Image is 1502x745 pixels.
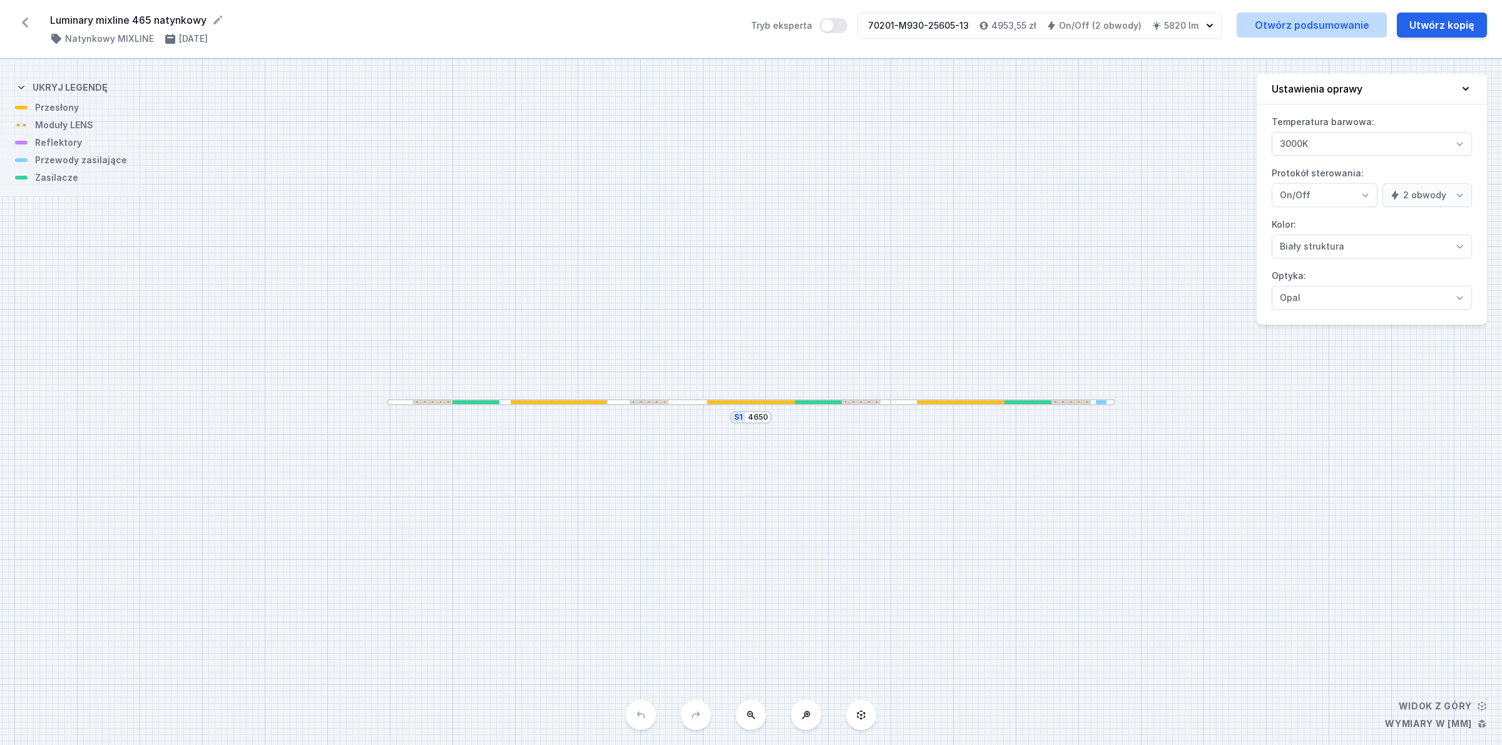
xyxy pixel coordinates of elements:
[1257,74,1487,104] button: Ustawienia oprawy
[1272,112,1472,156] label: Temperatura barwowa:
[33,81,108,94] h4: Ukryj legendę
[857,13,1222,39] button: 70201-M930-25605-134953,55 złOn/Off (2 obwody)5820 lm
[179,33,208,45] h4: [DATE]
[748,412,768,422] input: Wymiar [mm]
[1272,163,1472,207] label: Protokół sterowania:
[1272,266,1472,310] label: Optyka:
[1272,215,1472,258] label: Kolor:
[1272,235,1472,258] select: Kolor:
[991,19,1036,32] h4: 4953,55 zł
[1397,13,1487,38] button: Utwórz kopię
[212,14,224,26] button: Edytuj nazwę projektu
[1164,19,1198,32] h4: 5820 lm
[1059,19,1142,32] h4: On/Off (2 obwody)
[820,18,847,33] button: Tryb eksperta
[1382,183,1472,207] select: Protokół sterowania:
[15,71,108,101] button: Ukryj legendę
[1272,183,1377,207] select: Protokół sterowania:
[50,13,736,28] form: Luminary mixline 465 natynkowy
[1272,81,1362,96] h4: Ustawienia oprawy
[1272,286,1472,310] select: Optyka:
[1237,13,1387,38] a: Otwórz podsumowanie
[65,33,154,45] h4: Natynkowy MIXLINE
[1272,132,1472,156] select: Temperatura barwowa:
[868,19,969,32] div: 70201-M930-25605-13
[751,18,847,33] label: Tryb eksperta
